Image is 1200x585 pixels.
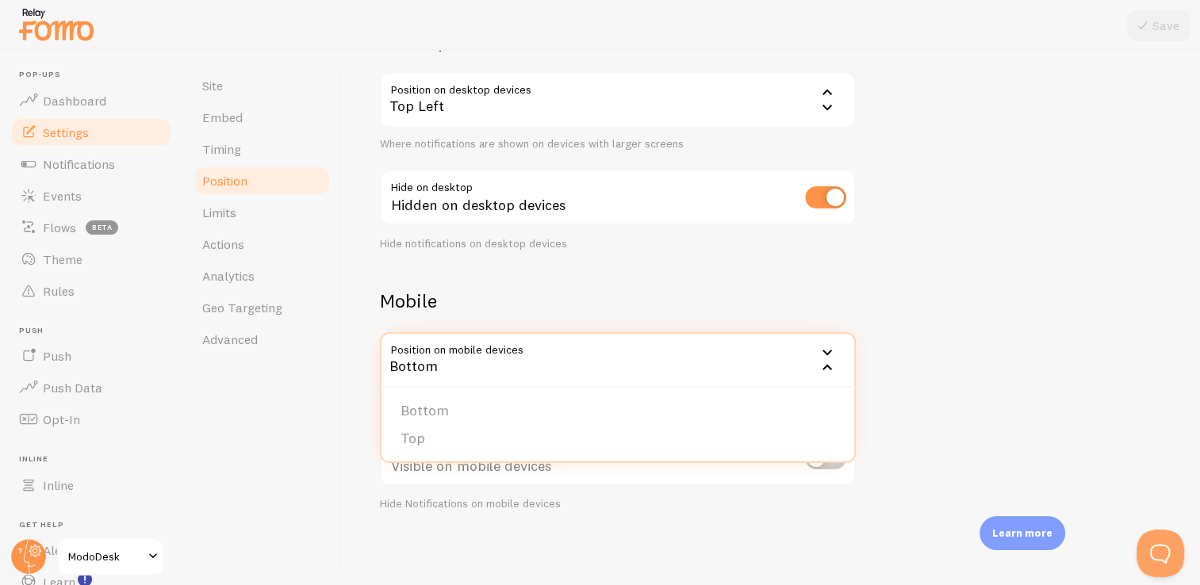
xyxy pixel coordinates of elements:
[10,117,173,148] a: Settings
[43,220,76,235] span: Flows
[43,251,82,267] span: Theme
[10,534,173,566] a: Alerts
[980,516,1065,550] div: Learn more
[19,70,173,80] span: Pop-ups
[10,243,173,275] a: Theme
[68,547,144,566] span: ModoDesk
[1137,530,1184,577] iframe: Help Scout Beacon - Open
[380,137,856,151] div: Where notifications are shown on devices with larger screens
[193,101,332,133] a: Embed
[10,85,173,117] a: Dashboard
[43,188,82,204] span: Events
[43,124,89,140] span: Settings
[43,283,75,299] span: Rules
[202,268,255,284] span: Analytics
[202,141,241,157] span: Timing
[86,220,118,235] span: beta
[193,133,332,165] a: Timing
[43,156,115,172] span: Notifications
[193,292,332,323] a: Geo Targeting
[992,526,1052,541] p: Learn more
[202,205,236,220] span: Limits
[10,212,173,243] a: Flows beta
[19,454,173,465] span: Inline
[380,289,856,313] h2: Mobile
[43,411,80,427] span: Opt-In
[193,197,332,228] a: Limits
[10,340,173,372] a: Push
[202,78,223,94] span: Site
[380,430,856,488] div: Visible on mobile devices
[43,380,102,396] span: Push Data
[57,537,164,575] a: ModoDesk
[43,93,106,109] span: Dashboard
[10,180,173,212] a: Events
[381,425,854,453] li: Top
[10,372,173,403] a: Push Data
[193,228,332,260] a: Actions
[193,323,332,355] a: Advanced
[19,520,173,530] span: Get Help
[202,173,247,189] span: Position
[202,331,258,347] span: Advanced
[193,260,332,292] a: Analytics
[43,348,71,364] span: Push
[17,4,96,44] img: fomo-relay-logo-orange.svg
[43,477,74,493] span: Inline
[380,497,856,511] div: Hide Notifications on mobile devices
[380,72,856,128] div: Top Left
[202,300,282,315] span: Geo Targeting
[380,237,856,251] div: Hide notifications on desktop devices
[380,170,856,227] div: Hidden on desktop devices
[381,397,854,425] li: Bottom
[10,469,173,501] a: Inline
[10,403,173,435] a: Opt-In
[193,165,332,197] a: Position
[202,109,243,125] span: Embed
[380,332,856,388] div: Bottom
[10,275,173,307] a: Rules
[10,148,173,180] a: Notifications
[19,326,173,336] span: Push
[193,70,332,101] a: Site
[202,236,244,252] span: Actions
